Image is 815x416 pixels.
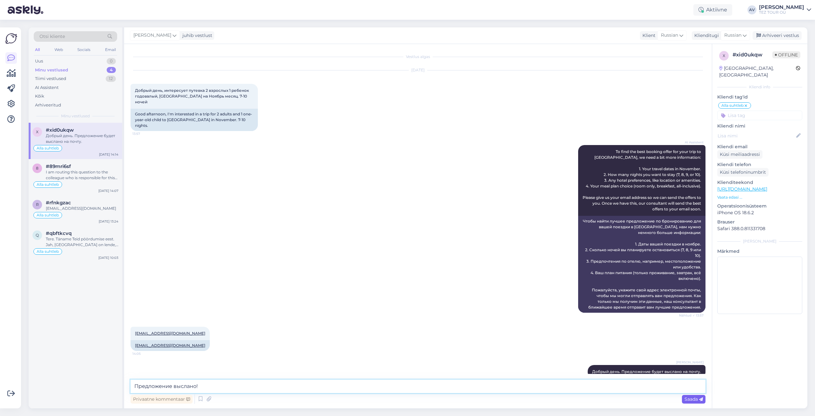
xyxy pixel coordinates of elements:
[39,33,65,40] span: Otsi kliente
[46,133,118,144] div: Добрый день. Предложение будет выслано на почту.
[131,54,705,60] div: Vestlus algas
[133,32,171,39] span: [PERSON_NAME]
[36,129,39,134] span: x
[46,127,74,133] span: #xid0ukqw
[107,58,116,64] div: 0
[98,255,118,260] div: [DATE] 10:03
[676,360,704,365] span: [PERSON_NAME]
[46,200,71,206] span: #rfnkgzac
[748,5,756,14] div: AV
[46,164,71,169] span: #89mri6sf
[99,152,118,157] div: [DATE] 14:14
[46,230,72,236] span: #qbftkcvq
[53,46,64,54] div: Web
[35,102,61,108] div: Arhiveeritud
[717,203,802,209] p: Operatsioonisüsteem
[131,380,705,393] textarea: Предложение выслано!
[717,186,767,192] a: [URL][DOMAIN_NAME]
[37,250,59,253] span: Alla suhtleb
[723,53,725,58] span: x
[719,65,796,78] div: [GEOGRAPHIC_DATA], [GEOGRAPHIC_DATA]
[733,51,772,59] div: # xid0ukqw
[717,238,802,244] div: [PERSON_NAME]
[717,123,802,129] p: Kliendi nimi
[37,146,59,150] span: Alla suhtleb
[35,76,66,82] div: Tiimi vestlused
[578,216,705,313] div: Чтобы найти лучшее предложение по бронированию для вашей поездки в [GEOGRAPHIC_DATA], нам нужно н...
[106,76,116,82] div: 12
[640,32,656,39] div: Klient
[772,51,800,58] span: Offline
[131,109,258,131] div: Good afternoon, I'm interested in a trip for 2 adults and 1 one-year-old child to [GEOGRAPHIC_DAT...
[135,331,205,336] a: [EMAIL_ADDRESS][DOMAIN_NAME]
[35,93,44,99] div: Kõik
[180,32,212,39] div: juhib vestlust
[76,46,92,54] div: Socials
[718,132,795,139] input: Lisa nimi
[753,31,802,40] div: Arhiveeri vestlus
[717,194,802,200] p: Vaata edasi ...
[46,169,118,181] div: I am routing this question to the colleague who is responsible for this topic. The reply might ta...
[35,84,59,91] div: AI Assistent
[680,140,704,145] span: AI Assistent
[35,67,68,73] div: Minu vestlused
[37,213,59,217] span: Alla suhtleb
[692,32,719,39] div: Klienditugi
[61,113,90,119] span: Minu vestlused
[35,58,43,64] div: Uus
[132,131,156,136] span: 13:57
[592,369,701,374] span: Добрый день. Предложение будет выслано на почту.
[759,10,804,15] div: TEZ TOUR OÜ
[135,88,250,104] span: Добрый день, интересует путевка 2 взрослых 1 ребенок годовалый, [GEOGRAPHIC_DATA] на Ноябрь месяц...
[717,179,802,186] p: Klienditeekond
[583,149,702,211] span: To find the best booking offer for your trip to [GEOGRAPHIC_DATA], we need a bit more information...
[131,67,705,73] div: [DATE]
[132,351,156,356] span: 14:05
[99,219,118,224] div: [DATE] 13:24
[717,225,802,232] p: Safari 388.0.811331708
[37,183,59,186] span: Alla suhtleb
[131,395,193,404] div: Privaatne kommentaar
[36,166,39,171] span: 8
[34,46,41,54] div: All
[46,236,118,248] div: Tere. Täname Teid pöördumise eest. Jah, [GEOGRAPHIC_DATA] on lende, aga need nõuavad ümberistumist.
[717,111,802,120] input: Lisa tag
[693,4,732,16] div: Aktiivne
[46,206,118,211] div: [EMAIL_ADDRESS][DOMAIN_NAME]
[36,202,39,207] span: r
[717,84,802,90] div: Kliendi info
[717,143,802,150] p: Kliendi email
[717,94,802,100] p: Kliendi tag'id
[679,313,704,318] span: Nähtud ✓ 13:57
[717,161,802,168] p: Kliendi telefon
[36,233,39,237] span: q
[684,396,703,402] span: Saada
[717,248,802,255] p: Märkmed
[759,5,804,10] div: [PERSON_NAME]
[759,5,811,15] a: [PERSON_NAME]TEZ TOUR OÜ
[717,150,762,159] div: Küsi meiliaadressi
[104,46,117,54] div: Email
[717,168,769,177] div: Küsi telefoninumbrit
[107,67,116,73] div: 4
[724,32,741,39] span: Russian
[661,32,678,39] span: Russian
[721,104,744,107] span: Alla suhtleb
[717,209,802,216] p: iPhone OS 18.6.2
[717,219,802,225] p: Brauser
[98,188,118,193] div: [DATE] 14:07
[135,343,205,348] a: [EMAIL_ADDRESS][DOMAIN_NAME]
[5,33,17,45] img: Askly Logo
